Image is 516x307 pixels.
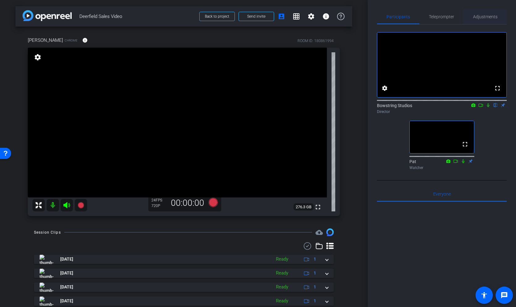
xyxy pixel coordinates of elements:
span: Teleprompter [429,15,454,19]
mat-icon: accessibility [480,292,488,299]
img: thumb-nail [40,283,53,292]
span: [DATE] [60,298,73,304]
mat-expansion-panel-header: thumb-nail[DATE]Ready1 [34,296,334,306]
mat-icon: fullscreen [314,203,322,211]
mat-icon: info [322,13,330,20]
span: 1 [314,256,316,262]
span: Destinations for your clips [315,229,323,236]
button: Send invite [239,12,274,21]
mat-icon: grid_on [293,13,300,20]
div: Ready [273,297,291,305]
img: Session clips [326,228,334,236]
mat-expansion-panel-header: thumb-nail[DATE]Ready1 [34,283,334,292]
mat-icon: flip [492,102,499,108]
mat-icon: settings [33,54,42,61]
span: 1 [314,270,316,276]
div: 24 [151,198,167,203]
div: Ready [273,256,291,263]
span: FPS [156,198,162,202]
mat-icon: cloud_upload [315,229,323,236]
mat-icon: message [501,292,508,299]
div: Pat [409,158,474,171]
div: 00:00:00 [167,198,208,208]
span: 1 [314,298,316,304]
span: Deerfield Sales Video [79,10,196,23]
span: [PERSON_NAME] [28,37,63,44]
span: [DATE] [60,284,73,290]
div: Watcher [409,165,474,171]
span: 1 [314,284,316,290]
div: ROOM ID: 180861994 [298,38,334,44]
div: Ready [273,283,291,291]
img: thumb-nail [40,269,53,278]
span: [DATE] [60,256,73,262]
span: Send invite [247,14,265,19]
div: Ready [273,270,291,277]
mat-icon: info [82,37,88,43]
span: Participants [387,15,410,19]
span: Chrome [65,38,78,43]
span: [DATE] [60,270,73,276]
div: 720P [151,203,167,208]
mat-icon: fullscreen [494,84,501,92]
img: app-logo [23,10,72,21]
div: Bowstring Studios [377,102,507,115]
div: Director [377,109,507,115]
mat-icon: fullscreen [461,141,469,148]
div: Session Clips [34,229,61,236]
mat-expansion-panel-header: thumb-nail[DATE]Ready1 [34,255,334,264]
span: Back to project [205,14,229,19]
span: 276.3 GB [294,203,314,211]
mat-expansion-panel-header: thumb-nail[DATE]Ready1 [34,269,334,278]
mat-icon: settings [381,84,388,92]
span: Adjustments [473,15,497,19]
span: Everyone [433,192,451,196]
mat-icon: account_box [278,13,285,20]
img: thumb-nail [40,255,53,264]
mat-icon: settings [307,13,315,20]
button: Back to project [199,12,235,21]
img: thumb-nail [40,296,53,306]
